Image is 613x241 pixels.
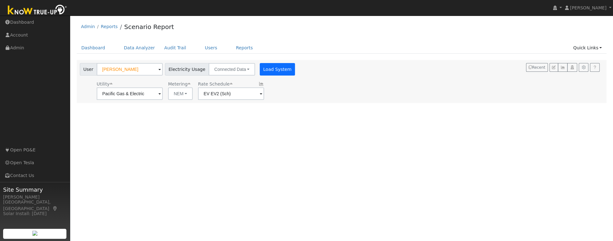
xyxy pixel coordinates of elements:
a: Data Analyzer [119,42,160,54]
a: Quick Links [568,42,606,54]
a: Scenario Report [124,23,174,31]
span: [PERSON_NAME] [570,5,606,10]
a: Users [200,42,222,54]
div: [GEOGRAPHIC_DATA], [GEOGRAPHIC_DATA] [3,199,67,212]
span: Site Summary [3,185,67,194]
button: Settings [579,63,588,72]
span: User [80,63,97,76]
a: Map [52,206,58,211]
a: Reports [101,24,118,29]
button: Multi-Series Graph [558,63,567,72]
div: Metering [168,81,193,87]
input: Select a Utility [97,87,163,100]
button: Edit User [549,63,558,72]
a: Admin [81,24,95,29]
button: Recent [526,63,548,72]
button: Login As [567,63,577,72]
input: Select a User [97,63,163,76]
div: [PERSON_NAME] [3,194,67,200]
img: Know True-Up [5,3,70,17]
input: Select a Rate Schedule [198,87,264,100]
button: NEM [168,87,193,100]
a: Help Link [590,63,600,72]
img: retrieve [32,231,37,236]
span: Electricity Usage [165,63,209,76]
a: Audit Trail [160,42,191,54]
div: Solar Install: [DATE] [3,210,67,217]
button: Connected Data [209,63,255,76]
a: Dashboard [77,42,110,54]
a: Reports [231,42,258,54]
div: Utility [97,81,163,87]
span: Alias: HEV2A [198,81,232,86]
button: Load System [260,63,295,76]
